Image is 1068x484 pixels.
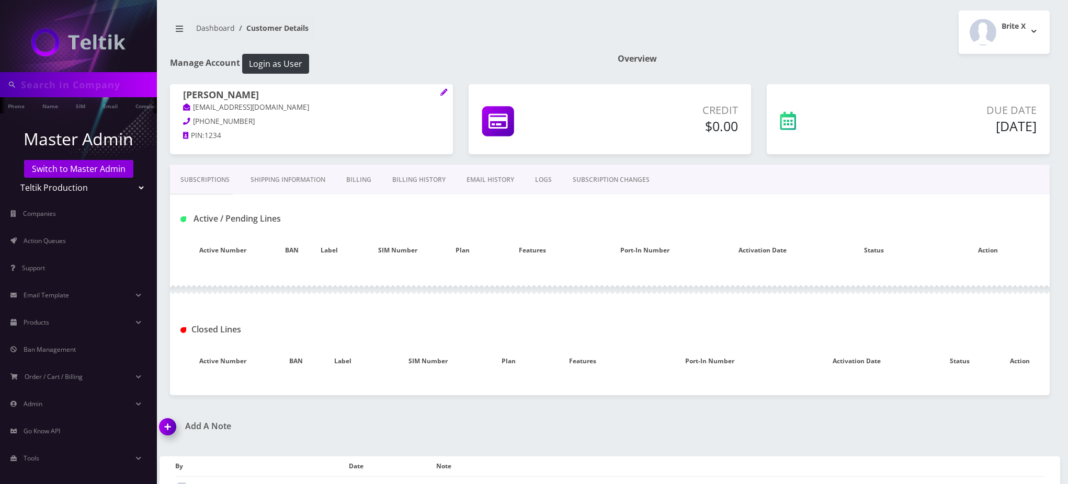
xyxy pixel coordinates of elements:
th: Features [480,235,585,266]
h1: Active / Pending Lines [180,214,456,224]
span: Admin [24,399,42,408]
button: Brite X [959,10,1050,54]
a: Billing [336,165,382,195]
a: Name [37,97,63,113]
th: Port-In Number [585,235,705,266]
h5: [DATE] [871,118,1037,134]
span: Companies [23,209,56,218]
span: Support [22,263,45,272]
th: SIM Number [350,235,446,266]
li: Customer Details [235,22,309,33]
th: Port-In Number [635,346,784,376]
span: Email Template [24,291,69,299]
h1: [PERSON_NAME] [183,89,440,102]
img: Closed Lines [180,327,186,333]
nav: breadcrumb [170,17,602,47]
th: Features [530,346,635,376]
span: Tools [24,454,39,463]
a: Switch to Master Admin [24,160,133,178]
a: Dashboard [196,23,235,33]
th: Active Number [170,346,276,376]
a: Email [98,97,123,113]
th: Note [436,456,1044,476]
h2: Brite X [1002,22,1026,31]
h1: Overview [618,54,1050,64]
span: 1234 [204,131,221,140]
a: Shipping Information [240,165,336,195]
h1: Manage Account [170,54,602,74]
th: Action [927,235,1050,266]
th: Plan [446,235,480,266]
th: BAN [276,235,309,266]
th: BAN [276,346,317,376]
th: Date [349,456,436,476]
th: Activation Date [784,346,929,376]
span: Order / Cart / Billing [25,372,83,381]
span: Action Queues [24,236,66,245]
span: Go Know API [24,427,60,435]
img: Active / Pending Lines [180,216,186,222]
span: [PHONE_NUMBER] [193,117,255,126]
a: PIN: [183,131,204,141]
input: Search in Company [21,75,154,95]
th: Label [309,235,350,266]
img: Teltik Production [31,28,126,56]
h5: $0.00 [595,118,738,134]
a: LOGS [525,165,562,195]
a: Billing History [382,165,456,195]
a: SUBSCRIPTION CHANGES [562,165,660,195]
th: Activation Date [705,235,821,266]
th: Status [821,235,927,266]
th: Label [316,346,369,376]
span: Products [24,318,49,327]
a: Add A Note [160,421,602,431]
a: EMAIL HISTORY [456,165,525,195]
a: Phone [3,97,30,113]
th: Action [990,346,1050,376]
h1: Closed Lines [180,325,456,335]
th: Active Number [170,235,276,266]
a: Subscriptions [170,165,240,195]
th: Status [929,346,990,376]
a: Login as User [240,57,309,68]
a: Company [130,97,165,113]
p: Due Date [871,102,1037,118]
button: Login as User [242,54,309,74]
a: SIM [71,97,90,113]
p: Credit [595,102,738,118]
th: By [175,456,349,476]
th: SIM Number [369,346,487,376]
span: Ban Management [24,345,76,354]
th: Plan [487,346,530,376]
a: [EMAIL_ADDRESS][DOMAIN_NAME] [183,102,309,113]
